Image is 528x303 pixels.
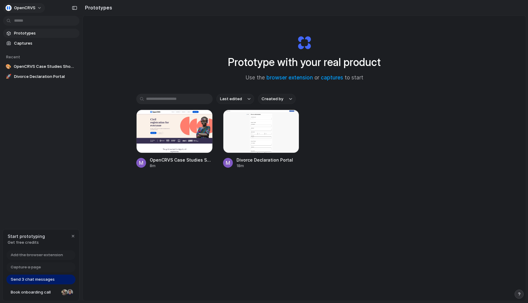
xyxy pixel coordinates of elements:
[3,39,79,48] a: Captures
[246,74,363,82] span: Use the or to start
[61,289,68,296] div: Nicole Kubica
[14,5,35,11] span: OpenCRVS
[5,74,12,80] div: 🚀
[262,96,283,102] span: Created by
[14,40,77,46] span: Captures
[6,54,20,59] span: Recent
[14,74,77,80] span: Divorce Declaration Portal
[66,289,74,296] div: Christian Iacullo
[237,157,299,163] span: Divorce Declaration Portal
[11,276,55,283] span: Send 3 chat messages
[14,30,77,36] span: Prototypes
[150,157,213,163] span: OpenCRVS Case Studies Showcase
[266,75,313,81] a: browser extension
[11,252,63,258] span: Add the browser extension
[3,29,79,38] a: Prototypes
[237,163,299,169] div: 18m
[14,64,77,70] span: OpenCRVS Case Studies Showcase
[136,110,213,169] a: OpenCRVS Case Studies ShowcaseOpenCRVS Case Studies Showcase8m
[6,287,75,297] a: Book onboarding call
[11,289,59,295] span: Book onboarding call
[8,233,45,239] span: Start prototyping
[8,239,45,246] span: Get free credits
[3,72,79,81] a: 🚀Divorce Declaration Portal
[223,110,299,169] a: Divorce Declaration PortalDivorce Declaration Portal18m
[82,4,112,11] h2: Prototypes
[321,75,343,81] a: captures
[220,96,242,102] span: Last edited
[150,163,213,169] div: 8m
[216,94,254,104] button: Last edited
[11,264,41,270] span: Capture a page
[258,94,296,104] button: Created by
[228,54,381,70] h1: Prototype with your real product
[3,62,79,71] a: 🎨OpenCRVS Case Studies Showcase
[5,64,11,70] div: 🎨
[3,3,45,13] button: OpenCRVS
